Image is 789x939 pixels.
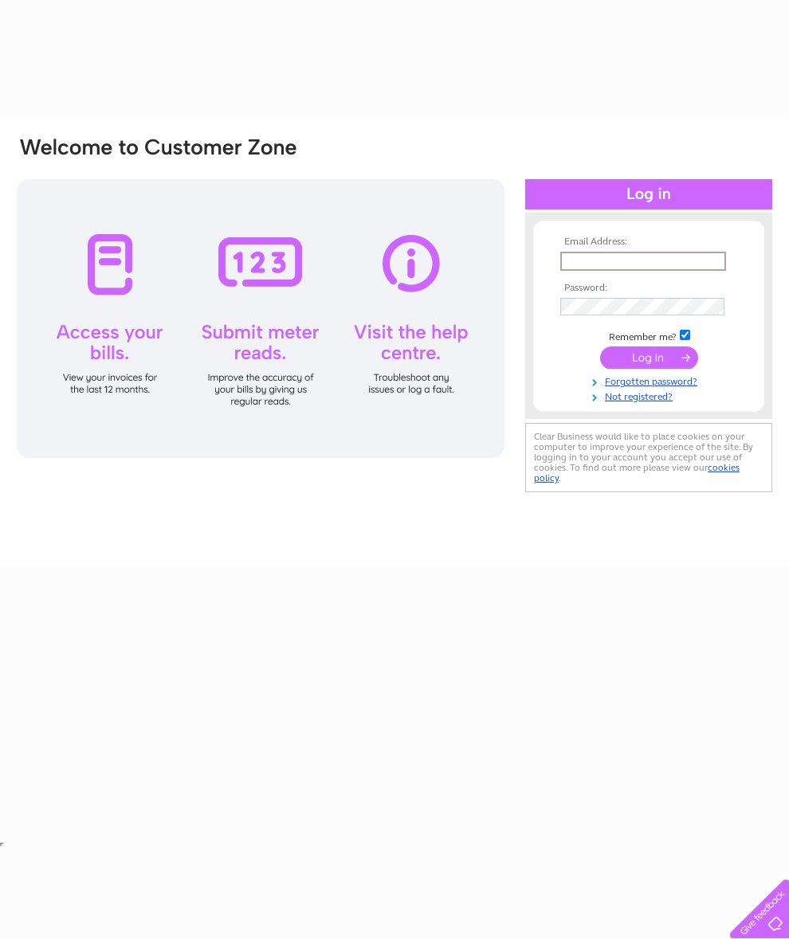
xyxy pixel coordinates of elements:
th: Email Address: [556,237,741,248]
td: Remember me? [556,327,741,343]
th: Password: [556,283,741,294]
a: Not registered? [560,388,741,403]
a: Forgotten password? [560,373,741,388]
a: cookies policy [534,462,740,483]
div: Clear Business would like to place cookies on your computer to improve your experience of the sit... [525,423,772,492]
input: Submit [600,346,698,369]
